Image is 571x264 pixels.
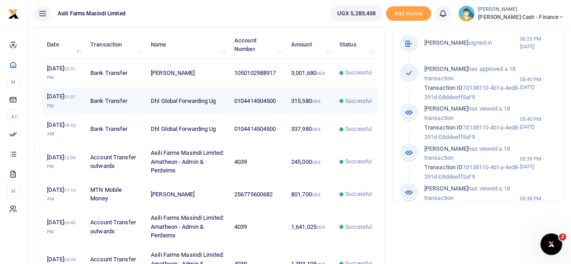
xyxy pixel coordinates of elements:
[85,59,146,87] td: Bank Transfer
[229,181,286,208] td: 256775600682
[345,97,372,105] span: Successful
[286,208,334,245] td: 1,641,025
[229,115,286,143] td: 0104414504500
[520,76,556,91] small: 05:40 PM [DATE]
[345,223,372,231] span: Successful
[386,6,431,21] span: Add money
[424,164,463,171] span: Transaction ID
[345,125,372,133] span: Successful
[424,39,468,46] span: [PERSON_NAME]
[286,115,334,143] td: 337,980
[42,59,85,87] td: [DATE]
[7,184,19,199] li: M
[229,144,286,181] td: 4039
[54,9,129,18] span: Asili Farms Masindi Limited
[337,9,376,18] span: UGX 5,283,438
[42,87,85,115] td: [DATE]
[424,65,520,102] p: has approved a 18 transaction 7d138110-4b1a-4ed8-291d-08ddeeff5af9
[286,144,334,181] td: 245,000
[330,5,382,22] a: UGX 5,283,438
[424,145,468,152] span: [PERSON_NAME]
[458,5,474,22] img: profile-user
[424,124,463,131] span: Transaction ID
[7,109,19,124] li: Ac
[229,31,286,59] th: Account Number: activate to sort column ascending
[316,71,325,76] small: UGX
[146,31,229,59] th: Name: activate to sort column ascending
[47,220,76,234] small: 04:40 PM
[85,181,146,208] td: MTN Mobile Money
[312,127,320,132] small: UGX
[8,9,19,19] img: logo-small
[520,195,556,210] small: 05:38 PM [DATE]
[146,59,229,87] td: [PERSON_NAME]
[146,115,229,143] td: Dhl Global Forwarding Ug
[424,104,520,142] p: has viewed a 18 transaction 7d138110-4b1a-4ed8-291d-08ddeeff5af9
[85,144,146,181] td: Account Transfer outwards
[424,185,468,192] span: [PERSON_NAME]
[386,6,431,21] li: Toup your wallet
[146,87,229,115] td: Dhl Global Forwarding Ug
[85,115,146,143] td: Bank Transfer
[47,94,76,108] small: 01:01 PM
[345,157,372,166] span: Successful
[42,181,85,208] td: [DATE]
[286,59,334,87] td: 3,001,680
[478,13,564,21] span: [PERSON_NAME] Cash - Finance
[85,31,146,59] th: Transaction: activate to sort column ascending
[540,233,562,255] iframe: Intercom live chat
[146,208,229,245] td: Asili Farms Masindi Limited: Amatheon - Admin & Perdeims
[386,9,431,16] a: Add money
[312,99,320,104] small: UGX
[7,74,19,89] li: M
[424,84,463,91] span: Transaction ID
[146,181,229,208] td: [PERSON_NAME]
[42,31,85,59] th: Date: activate to sort column descending
[286,87,334,115] td: 315,580
[42,208,85,245] td: [DATE]
[286,181,334,208] td: 801,700
[345,190,372,198] span: Successful
[8,10,19,17] a: logo-small logo-large logo-large
[42,144,85,181] td: [DATE]
[286,31,334,59] th: Amount: activate to sort column ascending
[424,38,520,48] p: signed-in
[424,184,520,222] p: has viewed a 18 transaction 7d138110-4b1a-4ed8-291d-08ddeeff5af9
[229,59,286,87] td: 1050102988917
[312,192,320,197] small: UGX
[312,160,320,165] small: UGX
[458,5,564,22] a: profile-user [PERSON_NAME] [PERSON_NAME] Cash - Finance
[327,5,386,22] li: Wallet ballance
[146,144,229,181] td: Asili Farms Masindi Limited: Amatheon - Admin & Perdeims
[424,105,468,112] span: [PERSON_NAME]
[85,87,146,115] td: Bank Transfer
[520,35,556,51] small: 06:29 PM [DATE]
[334,31,377,59] th: Status: activate to sort column ascending
[345,69,372,77] span: Successful
[559,233,566,241] span: 2
[42,115,85,143] td: [DATE]
[85,208,146,245] td: Account Transfer outwards
[424,144,520,182] p: has viewed a 18 transaction 7d138110-4b1a-4ed8-291d-08ddeeff5af9
[316,225,325,230] small: UGX
[478,6,564,14] small: [PERSON_NAME]
[424,65,468,72] span: [PERSON_NAME]
[229,208,286,245] td: 4039
[520,116,556,131] small: 05:40 PM [DATE]
[229,87,286,115] td: 0104414504500
[520,155,556,171] small: 05:39 PM [DATE]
